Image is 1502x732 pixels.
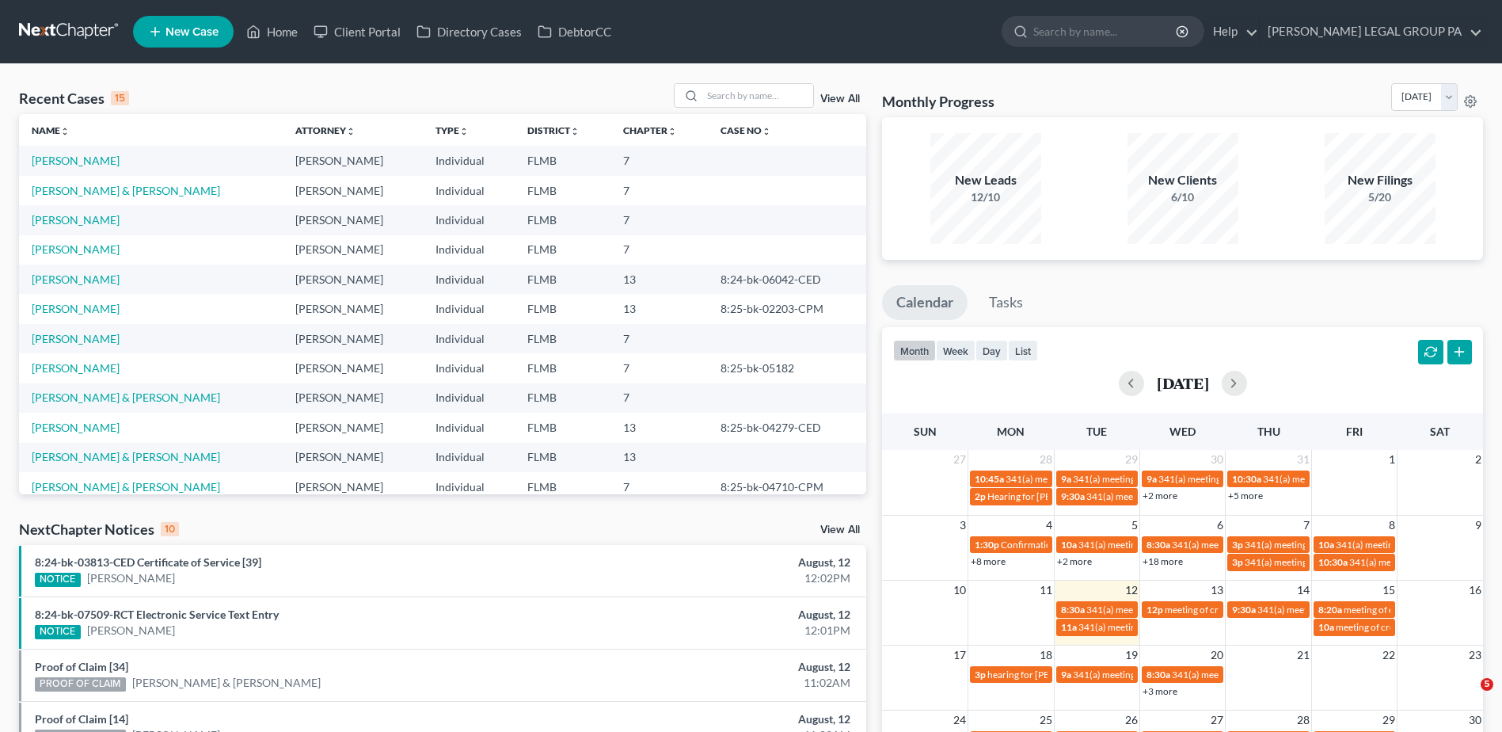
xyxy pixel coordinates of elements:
[283,146,423,175] td: [PERSON_NAME]
[530,17,619,46] a: DebtorCC
[306,17,409,46] a: Client Portal
[1318,604,1342,616] span: 8:20a
[1467,581,1483,600] span: 16
[515,176,610,205] td: FLMB
[1209,711,1225,730] span: 27
[35,660,128,673] a: Proof of Claim [34]
[589,570,850,586] div: 12:02PM
[1061,621,1077,633] span: 11a
[702,84,813,107] input: Search by name...
[1038,450,1054,469] span: 28
[1143,555,1183,567] a: +18 more
[515,443,610,472] td: FLMB
[32,361,120,375] a: [PERSON_NAME]
[1078,539,1231,551] span: 341(a) meeting for [PERSON_NAME]
[423,146,515,175] td: Individual
[295,124,356,136] a: Attorneyunfold_more
[515,294,610,323] td: FLMB
[952,581,968,600] span: 10
[1086,490,1239,502] span: 341(a) meeting for [PERSON_NAME]
[987,669,1109,681] span: hearing for [PERSON_NAME]
[35,608,279,621] a: 8:24-bk-07509-RCT Electronic Service Text Entry
[1257,425,1280,438] span: Thu
[283,324,423,353] td: [PERSON_NAME]
[1215,516,1225,535] span: 6
[708,353,866,383] td: 8:25-bk-05182
[610,353,708,383] td: 7
[283,443,423,472] td: [PERSON_NAME]
[958,516,968,535] span: 3
[1263,473,1500,485] span: 341(a) meeting for [PERSON_NAME] & [PERSON_NAME]
[1381,646,1397,665] span: 22
[1232,604,1256,616] span: 9:30a
[1205,17,1258,46] a: Help
[1387,516,1397,535] span: 8
[87,623,175,639] a: [PERSON_NAME]
[35,625,81,639] div: NOTICE
[975,340,1008,361] button: day
[283,294,423,323] td: [PERSON_NAME]
[32,154,120,167] a: [PERSON_NAME]
[1467,711,1483,730] span: 30
[87,570,175,586] a: [PERSON_NAME]
[1086,425,1107,438] span: Tue
[32,450,220,463] a: [PERSON_NAME] & [PERSON_NAME]
[1172,539,1325,551] span: 341(a) meeting for [PERSON_NAME]
[1061,473,1071,485] span: 9a
[423,294,515,323] td: Individual
[589,555,850,570] div: August, 12
[820,93,860,105] a: View All
[1038,646,1054,665] span: 18
[952,450,968,469] span: 27
[882,92,994,111] h3: Monthly Progress
[1257,604,1494,616] span: 341(a) meeting for [PERSON_NAME] & [PERSON_NAME]
[32,124,70,136] a: Nameunfold_more
[1318,556,1348,568] span: 10:30a
[1057,555,1092,567] a: +2 more
[975,285,1037,320] a: Tasks
[1295,450,1311,469] span: 31
[35,712,128,726] a: Proof of Claim [14]
[882,285,968,320] a: Calendar
[610,146,708,175] td: 7
[1165,604,1338,616] span: meeting of creditors for [PERSON_NAME]
[1318,539,1334,551] span: 10a
[610,324,708,353] td: 7
[1073,669,1226,681] span: 341(a) meeting for [PERSON_NAME]
[1033,17,1178,46] input: Search by name...
[459,127,469,136] i: unfold_more
[346,127,356,136] i: unfold_more
[589,711,850,727] div: August, 12
[19,89,129,108] div: Recent Cases
[610,383,708,413] td: 7
[893,340,936,361] button: month
[914,425,937,438] span: Sun
[283,235,423,265] td: [PERSON_NAME]
[1232,556,1243,568] span: 3p
[19,520,179,539] div: NextChapter Notices
[1124,646,1139,665] span: 19
[161,522,179,536] div: 10
[1295,711,1311,730] span: 28
[1260,17,1482,46] a: [PERSON_NAME] LEGAL GROUP PA
[1143,490,1177,501] a: +2 more
[589,675,850,691] div: 11:02AM
[423,353,515,383] td: Individual
[1078,621,1231,633] span: 341(a) meeting for [PERSON_NAME]
[1318,621,1334,633] span: 10a
[283,472,423,501] td: [PERSON_NAME]
[32,242,120,256] a: [PERSON_NAME]
[708,413,866,442] td: 8:25-bk-04279-CED
[1130,516,1139,535] span: 5
[1001,539,1181,551] span: Confirmation hearing for [PERSON_NAME]
[610,176,708,205] td: 7
[515,353,610,383] td: FLMB
[423,324,515,353] td: Individual
[1209,646,1225,665] span: 20
[610,235,708,265] td: 7
[423,472,515,501] td: Individual
[1336,539,1489,551] span: 341(a) meeting for [PERSON_NAME]
[708,472,866,501] td: 8:25-bk-04710-CPM
[1232,539,1243,551] span: 3p
[515,383,610,413] td: FLMB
